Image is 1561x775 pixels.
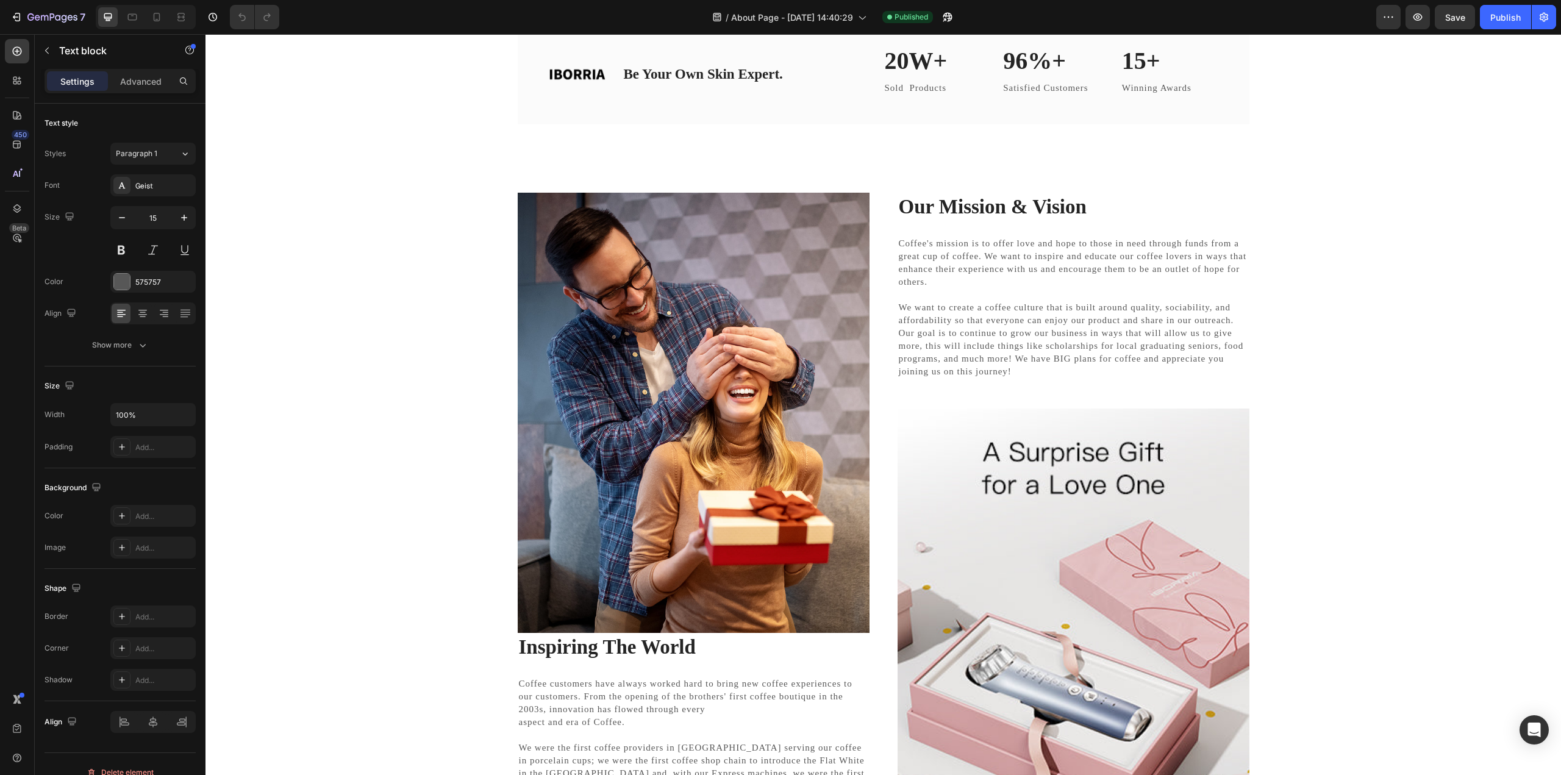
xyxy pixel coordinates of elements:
p: Coffee customers have always worked hard to bring new coffee experiences to our customers. From t... [313,643,663,771]
div: Add... [135,543,193,554]
div: Size [45,209,77,226]
div: Color [45,276,63,287]
span: / [726,11,729,24]
div: Background [45,480,104,496]
div: Align [45,714,79,730]
div: Width [45,409,65,420]
div: Image [45,542,66,553]
p: Advanced [120,75,162,88]
div: Add... [135,675,193,686]
span: About Page - [DATE] 14:40:29 [731,11,853,24]
div: Styles [45,148,66,159]
div: Align [45,305,79,322]
div: Beta [9,223,29,233]
p: Our Mission & Vision [693,160,1043,186]
div: Geist [135,180,193,191]
button: Show more [45,334,196,356]
div: Open Intercom Messenger [1520,715,1549,745]
span: Published [895,12,928,23]
div: Font [45,180,60,191]
div: Add... [135,511,193,522]
div: Corner [45,643,69,654]
div: Text style [45,118,78,129]
button: Paragraph 1 [110,143,196,165]
div: Show more [92,339,149,351]
div: Color [45,510,63,521]
p: 15+ [916,11,1013,43]
div: Size [45,378,77,395]
p: Sold Products [679,48,776,60]
div: Add... [135,612,193,623]
div: Shadow [45,674,73,685]
p: Settings [60,75,95,88]
h2: 96%+ [796,10,896,44]
p: 7 [80,10,85,24]
div: Shape [45,580,84,597]
div: Publish [1490,11,1521,24]
div: Add... [135,643,193,654]
p: Coffee's mission is to offer love and hope to those in need through funds from a great cup of cof... [693,203,1043,344]
div: Undo/Redo [230,5,279,29]
p: Text block [59,43,163,58]
input: Auto [111,404,195,426]
div: Padding [45,441,73,452]
span: Paragraph 1 [116,148,157,159]
button: Save [1435,5,1475,29]
button: Publish [1480,5,1531,29]
div: 575757 [135,277,193,288]
p: Inspiring The World [313,600,663,626]
img: Alt Image [312,159,664,599]
iframe: Design area [205,34,1561,775]
span: Save [1445,12,1465,23]
div: 450 [12,130,29,140]
p: Winning Awards [916,48,1013,60]
div: Add... [135,442,193,453]
p: Satisfied Customers [798,48,895,60]
div: Border [45,611,68,622]
button: 7 [5,5,91,29]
